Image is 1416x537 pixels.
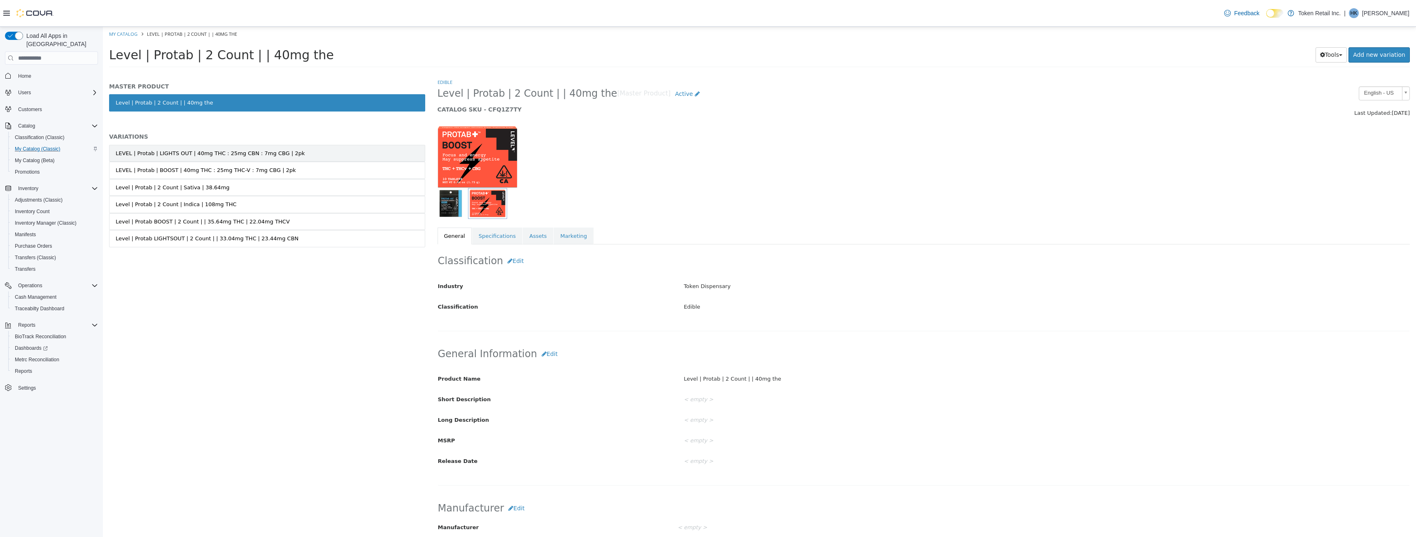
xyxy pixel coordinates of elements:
p: Token Retail Inc. [1298,8,1341,18]
span: Adjustments (Classic) [12,195,98,205]
a: Traceabilty Dashboard [12,304,68,314]
a: BioTrack Reconciliation [12,332,70,342]
button: Traceabilty Dashboard [8,303,101,314]
span: Manifests [12,230,98,239]
span: Level | Protab | 2 Count | | 40mg the [44,4,134,10]
span: My Catalog (Beta) [15,157,55,164]
button: Catalog [15,121,38,131]
span: Reports [18,322,35,328]
button: Inventory [15,184,42,193]
span: Inventory Count [12,207,98,216]
p: [PERSON_NAME] [1362,8,1409,18]
span: Users [15,88,98,98]
a: Purchase Orders [12,241,56,251]
span: Cash Management [12,292,98,302]
nav: Complex example [5,66,98,415]
div: < empty > [575,428,1313,442]
span: Purchase Orders [12,241,98,251]
div: < empty > [575,386,1313,401]
button: Metrc Reconciliation [8,354,101,365]
a: Transfers [12,264,39,274]
h2: Manufacturer [335,474,1307,489]
span: Operations [18,282,42,289]
a: Assets [420,201,450,218]
span: Classification (Classic) [15,134,65,141]
a: Metrc Reconciliation [12,355,63,365]
div: Level | Protab BOOST | 2 Count | | 35.64mg THC | 22.04mg THCV [13,191,187,199]
button: Edit [401,474,426,489]
button: Users [15,88,34,98]
span: Last Updated: [1251,83,1289,89]
span: Product Name [335,349,378,355]
button: Reports [2,319,101,331]
a: My Catalog [6,4,35,10]
a: English - US [1256,60,1307,74]
span: Release Date [335,431,375,437]
span: Transfers (Classic) [12,253,98,263]
div: Level | Protab | 2 Count | | 40mg the [575,345,1313,360]
a: Classification (Classic) [12,133,68,142]
span: Dashboards [12,343,98,353]
span: Short Description [335,370,388,376]
span: Level | Protab | 2 Count | | 40mg the [335,60,515,73]
div: Edible [575,273,1313,288]
button: Reports [8,365,101,377]
a: Settings [15,383,39,393]
a: Manifests [12,230,39,239]
button: Transfers [8,263,101,275]
span: My Catalog (Classic) [15,146,61,152]
button: My Catalog (Beta) [8,155,101,166]
button: Home [2,70,101,81]
div: < empty > [575,366,1313,380]
img: Cova [16,9,54,17]
span: Classification (Classic) [12,133,98,142]
button: Purchase Orders [8,240,101,252]
span: BioTrack Reconciliation [15,333,66,340]
a: My Catalog (Classic) [12,144,64,154]
span: Feedback [1234,9,1259,17]
button: Manifests [8,229,101,240]
h5: VARIATIONS [6,106,322,114]
span: Purchase Orders [15,243,52,249]
span: Home [18,73,31,79]
span: Manifests [15,231,36,238]
a: Customers [15,105,45,114]
span: Operations [15,281,98,291]
span: Transfers [15,266,35,272]
button: Catalog [2,120,101,132]
button: Adjustments (Classic) [8,194,101,206]
span: [DATE] [1289,83,1307,89]
div: < empty > [575,407,1313,421]
span: Transfers (Classic) [15,254,56,261]
span: Cash Management [15,294,56,300]
span: Home [15,70,98,81]
button: Classification (Classic) [8,132,101,143]
span: Inventory Manager (Classic) [15,220,77,226]
a: Home [15,71,35,81]
a: Dashboards [8,342,101,354]
button: Operations [15,281,46,291]
span: Reports [12,366,98,376]
a: Specifications [369,201,419,218]
span: BioTrack Reconciliation [12,332,98,342]
span: Dashboards [15,345,48,351]
span: Industry [335,256,361,263]
div: Hassan Khan [1349,8,1359,18]
p: | [1344,8,1346,18]
button: Operations [2,280,101,291]
h2: General Information [335,320,1307,335]
a: Reports [12,366,35,376]
span: Catalog [18,123,35,129]
div: LEVEL | Protab | LIGHTS OUT | 40mg THC : 25mg CBN : 7mg CBG | 2pk [13,123,202,131]
span: Long Description [335,390,386,396]
small: [Master Product] [514,64,568,70]
a: Cash Management [12,292,60,302]
div: Level | Protab LIGHTSOUT | 2 Count | | 33.04mg THC | 23.44mg CBN [13,208,196,216]
button: Tools [1213,21,1244,36]
span: Inventory Manager (Classic) [12,218,98,228]
a: Inventory Count [12,207,53,216]
h5: CATALOG SKU - CFQ1Z7TY [335,79,1061,86]
span: Level | Protab | 2 Count | | 40mg the [6,21,231,35]
a: Dashboards [12,343,51,353]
